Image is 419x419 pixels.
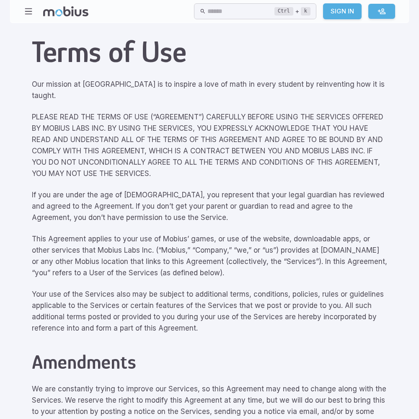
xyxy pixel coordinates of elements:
[32,351,387,373] h2: Amendments
[32,79,387,101] p: Our mission at [GEOGRAPHIC_DATA] is to inspire a love of math in every student by reinventing how...
[274,7,293,16] kbd: Ctrl
[301,7,310,16] kbd: k
[32,111,387,179] p: PLEASE READ THE TERMS OF USE (“AGREEMENT”) CAREFULLY BEFORE USING THE SERVICES OFFERED BY MOBIUS ...
[32,189,387,223] p: If you are under the age of [DEMOGRAPHIC_DATA], you represent that your legal guardian has review...
[274,6,310,16] div: +
[323,3,362,19] a: Sign In
[32,289,387,334] p: Your use of the Services also may be subject to additional terms, conditions, policies, rules or ...
[32,35,387,69] h1: Terms of Use
[32,233,387,279] p: This Agreement applies to your use of Mobius’ games, or use of the website, downloadable apps, or...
